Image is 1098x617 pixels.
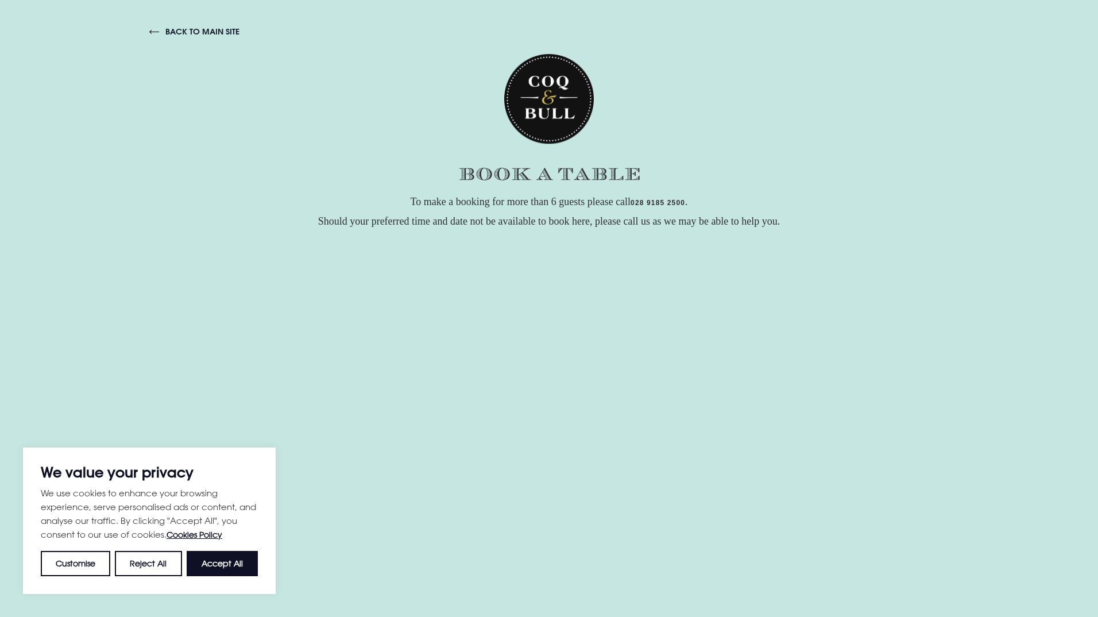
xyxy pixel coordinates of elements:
button: Accept All [187,551,258,576]
a: 028 9185 2500 [631,199,685,208]
img: Coq & Bull [504,54,594,144]
p: We use cookies to enhance your browsing experience, serve personalised ads or content, and analys... [41,486,258,542]
button: Customise [41,551,110,576]
a: Cookies Policy [167,530,222,539]
button: Reject All [115,551,181,576]
div: We value your privacy [23,448,276,594]
img: Book a table [459,168,640,180]
p: To make a booking for more than 6 guests please call . Should your preferred time and date not be... [147,192,951,231]
p: We value your privacy [41,465,258,479]
a: back to main site [149,26,239,37]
